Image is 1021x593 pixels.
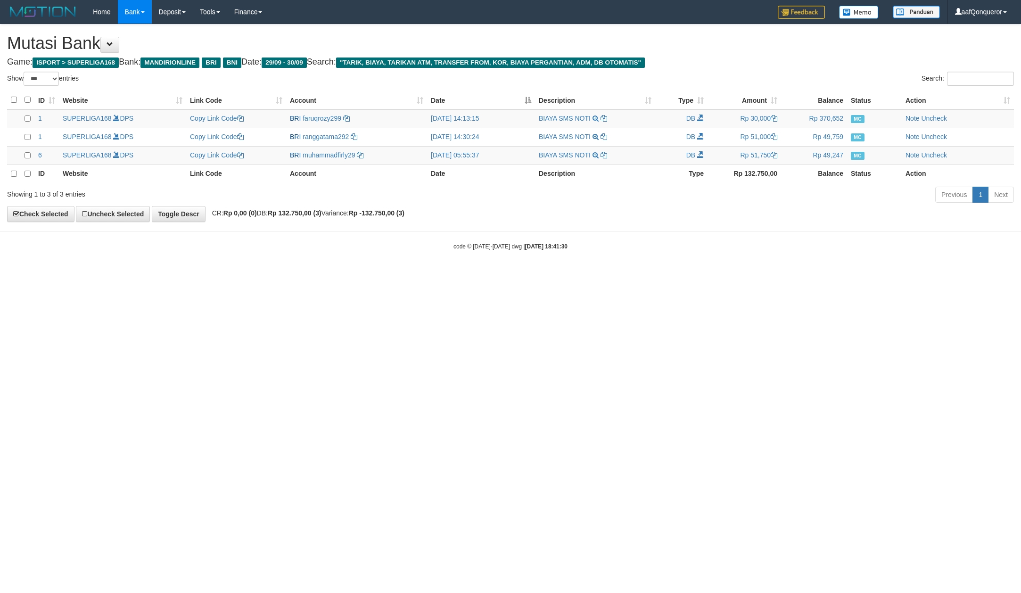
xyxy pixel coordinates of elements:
a: Uncheck [921,133,947,140]
th: Website: activate to sort column ascending [59,91,186,109]
img: Feedback.jpg [778,6,825,19]
span: Manually Checked by: aafmnamm [851,115,865,123]
span: DB [686,151,695,159]
td: [DATE] 05:55:37 [427,146,535,165]
span: BRI [202,58,220,68]
span: "TARIK, BIAYA, TARIKAN ATM, TRANSFER FROM, KOR, BIAYA PERGANTIAN, ADM, DB OTOMATIS" [336,58,645,68]
a: Previous [935,187,973,203]
img: panduan.png [893,6,940,18]
a: Copy Rp 51,000 to clipboard [771,133,777,140]
a: Copy Rp 30,000 to clipboard [771,115,777,122]
a: SUPERLIGA168 [63,133,112,140]
th: ID: activate to sort column ascending [34,91,59,109]
th: ID [34,165,59,183]
td: [DATE] 14:13:15 [427,109,535,128]
a: Note [906,151,920,159]
span: 6 [38,151,42,159]
td: DPS [59,146,186,165]
strong: Rp -132.750,00 (3) [349,209,404,217]
div: Showing 1 to 3 of 3 entries [7,186,419,199]
a: muhammadfirly29 [303,151,355,159]
strong: [DATE] 18:41:30 [525,243,568,250]
span: DB [686,133,695,140]
a: Copy BIAYA SMS NOTI to clipboard [601,151,607,159]
th: Rp 132.750,00 [708,165,781,183]
a: Uncheck Selected [76,206,150,222]
th: Type [655,165,708,183]
th: Status [847,165,902,183]
label: Search: [922,72,1014,86]
a: SUPERLIGA168 [63,151,112,159]
th: Type: activate to sort column ascending [655,91,708,109]
td: Rp 370,652 [781,109,847,128]
a: Next [988,187,1014,203]
a: Copy Link Code [190,151,244,159]
a: Copy Rp 51,750 to clipboard [771,151,777,159]
th: Balance [781,165,847,183]
th: Link Code [186,165,286,183]
span: Manually Checked by: aafmnamm [851,133,865,141]
span: 1 [38,133,42,140]
small: code © [DATE]-[DATE] dwg | [453,243,568,250]
th: Action: activate to sort column ascending [902,91,1014,109]
td: Rp 30,000 [708,109,781,128]
a: Toggle Descr [152,206,206,222]
a: Copy faruqrozy299 to clipboard [343,115,350,122]
th: Account [286,165,427,183]
a: Copy Link Code [190,133,244,140]
th: Action [902,165,1014,183]
th: Description [535,165,655,183]
span: ISPORT > SUPERLIGA168 [33,58,119,68]
th: Link Code: activate to sort column ascending [186,91,286,109]
td: [DATE] 14:30:24 [427,128,535,146]
td: DPS [59,128,186,146]
a: Uncheck [921,115,947,122]
span: Manually Checked by: aafKayli [851,152,865,160]
span: DB [686,115,695,122]
th: Description: activate to sort column ascending [535,91,655,109]
th: Amount: activate to sort column ascending [708,91,781,109]
a: Note [906,115,920,122]
span: BNI [223,58,241,68]
span: BRI [290,115,301,122]
td: DPS [59,109,186,128]
th: Status [847,91,902,109]
span: 1 [38,115,42,122]
th: Account: activate to sort column ascending [286,91,427,109]
a: Check Selected [7,206,74,222]
a: Uncheck [921,151,947,159]
a: BIAYA SMS NOTI [539,151,591,159]
a: ranggatama292 [303,133,349,140]
a: Copy BIAYA SMS NOTI to clipboard [601,133,607,140]
span: 29/09 - 30/09 [262,58,307,68]
span: BRI [290,151,301,159]
img: MOTION_logo.png [7,5,79,19]
strong: Rp 0,00 (0) [223,209,257,217]
th: Date [427,165,535,183]
span: BRI [290,133,301,140]
a: Note [906,133,920,140]
select: Showentries [24,72,59,86]
h1: Mutasi Bank [7,34,1014,53]
img: Button%20Memo.svg [839,6,879,19]
h4: Game: Bank: Date: Search: [7,58,1014,67]
td: Rp 49,247 [781,146,847,165]
label: Show entries [7,72,79,86]
a: Copy ranggatama292 to clipboard [351,133,357,140]
a: Copy Link Code [190,115,244,122]
td: Rp 49,759 [781,128,847,146]
span: MANDIRIONLINE [140,58,199,68]
a: SUPERLIGA168 [63,115,112,122]
strong: Rp 132.750,00 (3) [268,209,321,217]
a: Copy muhammadfirly29 to clipboard [357,151,363,159]
a: 1 [972,187,988,203]
a: faruqrozy299 [303,115,341,122]
a: BIAYA SMS NOTI [539,115,591,122]
a: BIAYA SMS NOTI [539,133,591,140]
a: Copy BIAYA SMS NOTI to clipboard [601,115,607,122]
input: Search: [947,72,1014,86]
th: Website [59,165,186,183]
span: CR: DB: Variance: [207,209,404,217]
th: Balance [781,91,847,109]
td: Rp 51,750 [708,146,781,165]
